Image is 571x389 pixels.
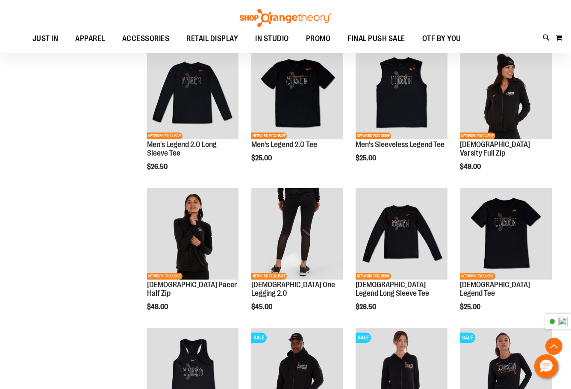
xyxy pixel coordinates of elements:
div: product [143,44,243,192]
button: Hello, have a question? Let’s chat. [534,354,558,378]
img: OTF Ladies Coach FA23 Varsity Full Zip - Black primary image [460,48,551,139]
a: RETAIL DISPLAY [178,29,247,49]
span: NETWORK EXCLUSIVE [147,273,182,280]
img: OTF Mens Coach FA23 Legend 2.0 LS Tee - Black primary image [147,48,238,139]
span: NETWORK EXCLUSIVE [356,133,391,139]
span: JUST IN [32,29,59,48]
div: product [456,184,556,333]
div: product [247,184,347,333]
a: OTF Ladies Coach FA23 Pacer Half Zip - Black primary imageNETWORK EXCLUSIVE [147,188,238,281]
a: JUST IN [24,29,67,49]
img: OTF Ladies Coach FA23 Pacer Half Zip - Black primary image [147,188,238,280]
a: OTF Mens Coach FA23 Legend Sleeveless Tee - Black primary imageNETWORK EXCLUSIVE [356,48,447,141]
a: APPAREL [67,29,114,49]
a: [DEMOGRAPHIC_DATA] One Legging 2.0 [251,280,335,298]
a: Men's Legend 2.0 Long Sleeve Tee [147,140,217,157]
span: $25.00 [356,154,377,162]
a: ACCESSORIES [114,29,178,49]
a: PROMO [297,29,339,49]
span: NETWORK EXCLUSIVE [251,273,287,280]
span: $25.00 [251,154,273,162]
img: Shop Orangetheory [238,9,333,27]
span: NETWORK EXCLUSIVE [147,133,182,139]
span: APPAREL [75,29,105,48]
span: SALE [356,333,371,343]
span: $45.00 [251,303,274,311]
div: product [456,44,556,192]
div: product [247,44,347,184]
span: $25.00 [460,303,482,311]
span: SALE [251,333,267,343]
span: PROMO [306,29,331,48]
span: NETWORK EXCLUSIVE [251,133,287,139]
a: OTF Ladies Coach FA23 Legend SS Tee - Black primary imageNETWORK EXCLUSIVE [460,188,551,281]
a: OTF Ladies Coach FA23 Varsity Full Zip - Black primary imageNETWORK EXCLUSIVE [460,48,551,141]
a: [DEMOGRAPHIC_DATA] Legend Tee [460,280,530,298]
img: OTF Ladies Coach FA23 Legend SS Tee - Black primary image [460,188,551,280]
span: IN STUDIO [255,29,289,48]
a: [DEMOGRAPHIC_DATA] Legend Long Sleeve Tee [356,280,429,298]
span: $26.50 [356,303,377,311]
span: $48.00 [147,303,169,311]
a: FINAL PUSH SALE [339,29,414,49]
span: $26.50 [147,163,169,171]
div: product [143,184,243,333]
button: Back To Top [545,338,562,355]
span: NETWORK EXCLUSIVE [460,273,495,280]
span: NETWORK EXCLUSIVE [460,133,495,139]
a: OTF Ladies Coach FA23 Legend LS Tee - Black primary imageNETWORK EXCLUSIVE [356,188,447,281]
span: SALE [460,333,475,343]
div: product [351,44,451,184]
a: [DEMOGRAPHIC_DATA] Varsity Full Zip [460,140,530,157]
img: OTF Ladies Coach FA23 One Legging 2.0 - Black primary image [251,188,343,280]
span: ACCESSORIES [122,29,170,48]
a: Men's Legend 2.0 Tee [251,140,317,149]
span: RETAIL DISPLAY [186,29,238,48]
span: FINAL PUSH SALE [347,29,405,48]
a: OTF Ladies Coach FA23 One Legging 2.0 - Black primary imageNETWORK EXCLUSIVE [251,188,343,281]
a: [DEMOGRAPHIC_DATA] Pacer Half Zip [147,280,237,298]
img: OTF Ladies Coach FA23 Legend LS Tee - Black primary image [356,188,447,280]
a: IN STUDIO [247,29,297,48]
a: OTF BY YOU [414,29,470,49]
span: $49.00 [460,163,482,171]
div: product [351,184,451,333]
span: OTF BY YOU [422,29,461,48]
span: NETWORK EXCLUSIVE [356,273,391,280]
a: OTF Mens Coach FA23 Legend 2.0 LS Tee - Black primary imageNETWORK EXCLUSIVE [147,48,238,141]
a: OTF Mens Coach FA23 Legend 2.0 SS Tee - Black primary imageNETWORK EXCLUSIVE [251,48,343,141]
img: OTF Mens Coach FA23 Legend Sleeveless Tee - Black primary image [356,48,447,139]
a: Men's Sleeveless Legend Tee [356,140,444,149]
img: OTF Mens Coach FA23 Legend 2.0 SS Tee - Black primary image [251,48,343,139]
